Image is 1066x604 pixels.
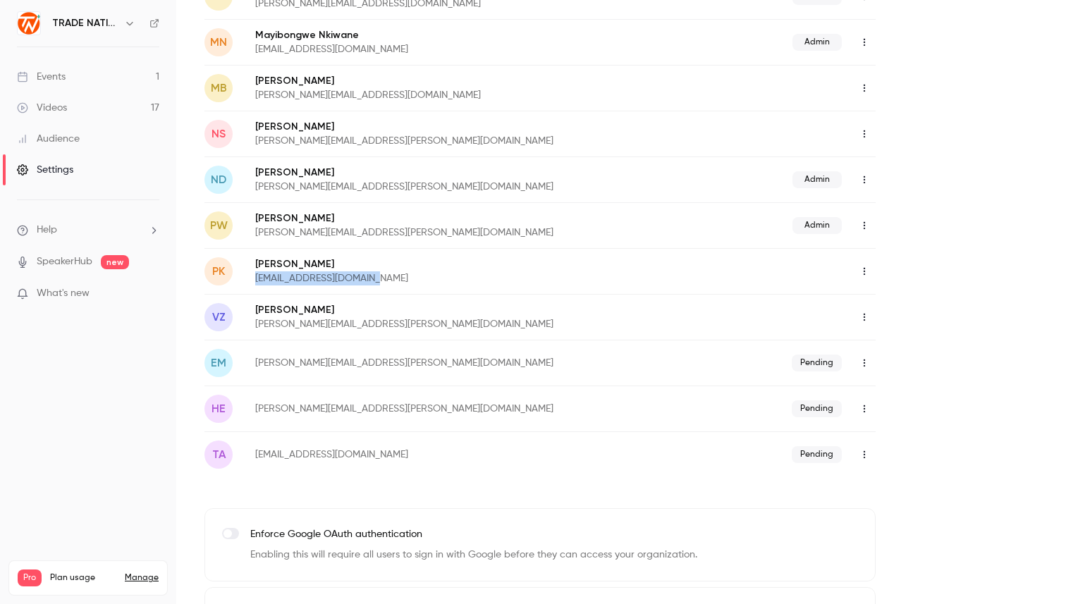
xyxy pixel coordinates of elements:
[792,355,842,371] span: Pending
[212,309,226,326] span: VZ
[255,211,673,226] p: [PERSON_NAME]
[255,166,673,180] p: [PERSON_NAME]
[255,271,631,285] p: [EMAIL_ADDRESS][DOMAIN_NAME]
[255,28,601,42] p: Mayibongwe Nkiwane
[792,400,842,417] span: Pending
[255,448,600,462] p: [EMAIL_ADDRESS][DOMAIN_NAME]
[210,217,228,234] span: PW
[255,257,631,271] p: [PERSON_NAME]
[255,303,704,317] p: [PERSON_NAME]
[792,446,842,463] span: Pending
[18,569,42,586] span: Pro
[142,288,159,300] iframe: Noticeable Trigger
[17,163,73,177] div: Settings
[37,254,92,269] a: SpeakerHub
[17,132,80,146] div: Audience
[792,34,842,51] span: Admin
[37,223,57,238] span: Help
[212,125,226,142] span: NS
[37,286,90,301] span: What's new
[255,317,704,331] p: [PERSON_NAME][EMAIL_ADDRESS][PERSON_NAME][DOMAIN_NAME]
[211,171,226,188] span: ND
[211,80,227,97] span: MB
[255,356,673,370] p: [PERSON_NAME][EMAIL_ADDRESS][PERSON_NAME][DOMAIN_NAME]
[50,572,116,584] span: Plan usage
[255,120,704,134] p: [PERSON_NAME]
[255,134,704,148] p: [PERSON_NAME][EMAIL_ADDRESS][PERSON_NAME][DOMAIN_NAME]
[792,217,842,234] span: Admin
[17,101,67,115] div: Videos
[255,180,673,194] p: [PERSON_NAME][EMAIL_ADDRESS][PERSON_NAME][DOMAIN_NAME]
[255,88,667,102] p: [PERSON_NAME][EMAIL_ADDRESS][DOMAIN_NAME]
[255,42,601,56] p: [EMAIL_ADDRESS][DOMAIN_NAME]
[212,400,226,417] span: he
[17,70,66,84] div: Events
[212,263,225,280] span: PK
[17,223,159,238] li: help-dropdown-opener
[255,74,667,88] p: [PERSON_NAME]
[250,548,697,562] p: Enabling this will require all users to sign in with Google before they can access your organizat...
[255,226,673,240] p: [PERSON_NAME][EMAIL_ADDRESS][PERSON_NAME][DOMAIN_NAME]
[52,16,118,30] h6: TRADE NATION
[211,355,226,371] span: em
[101,255,129,269] span: new
[792,171,842,188] span: Admin
[210,34,227,51] span: MN
[212,446,226,463] span: ta
[18,12,40,35] img: TRADE NATION
[125,572,159,584] a: Manage
[250,527,697,542] p: Enforce Google OAuth authentication
[255,402,673,416] p: [PERSON_NAME][EMAIL_ADDRESS][PERSON_NAME][DOMAIN_NAME]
